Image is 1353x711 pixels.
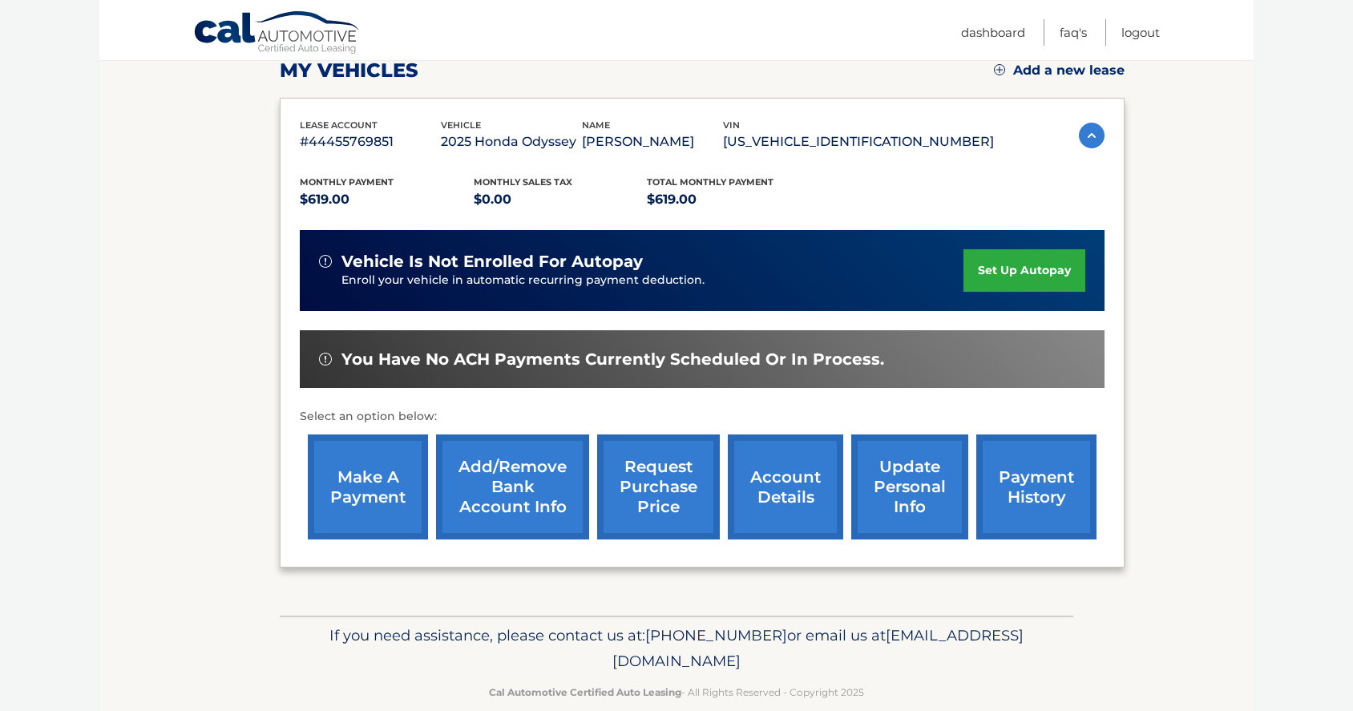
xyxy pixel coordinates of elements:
a: update personal info [851,434,968,539]
p: $619.00 [300,188,474,211]
span: lease account [300,119,378,131]
a: Dashboard [961,19,1025,46]
p: #44455769851 [300,131,441,153]
span: vehicle [441,119,481,131]
img: add.svg [994,64,1005,75]
span: Monthly Payment [300,176,394,188]
p: [US_VEHICLE_IDENTIFICATION_NUMBER] [723,131,994,153]
a: set up autopay [963,249,1085,292]
span: [EMAIL_ADDRESS][DOMAIN_NAME] [612,626,1024,670]
a: request purchase price [597,434,720,539]
a: Logout [1121,19,1160,46]
p: Select an option below: [300,407,1105,426]
span: [PHONE_NUMBER] [645,626,787,644]
span: name [582,119,610,131]
a: account details [728,434,843,539]
img: alert-white.svg [319,255,332,268]
a: Add/Remove bank account info [436,434,589,539]
a: Add a new lease [994,63,1125,79]
span: vehicle is not enrolled for autopay [341,252,643,272]
p: [PERSON_NAME] [582,131,723,153]
a: Cal Automotive [193,10,361,57]
p: - All Rights Reserved - Copyright 2025 [290,684,1063,701]
strong: Cal Automotive Certified Auto Leasing [489,686,681,698]
img: accordion-active.svg [1079,123,1105,148]
img: alert-white.svg [319,353,332,366]
a: FAQ's [1060,19,1087,46]
span: Monthly sales Tax [474,176,572,188]
p: $0.00 [474,188,648,211]
a: make a payment [308,434,428,539]
a: payment history [976,434,1097,539]
p: $619.00 [647,188,821,211]
p: If you need assistance, please contact us at: or email us at [290,623,1063,674]
p: 2025 Honda Odyssey [441,131,582,153]
span: Total Monthly Payment [647,176,773,188]
p: Enroll your vehicle in automatic recurring payment deduction. [341,272,963,289]
h2: my vehicles [280,59,418,83]
span: vin [723,119,740,131]
span: You have no ACH payments currently scheduled or in process. [341,349,884,370]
